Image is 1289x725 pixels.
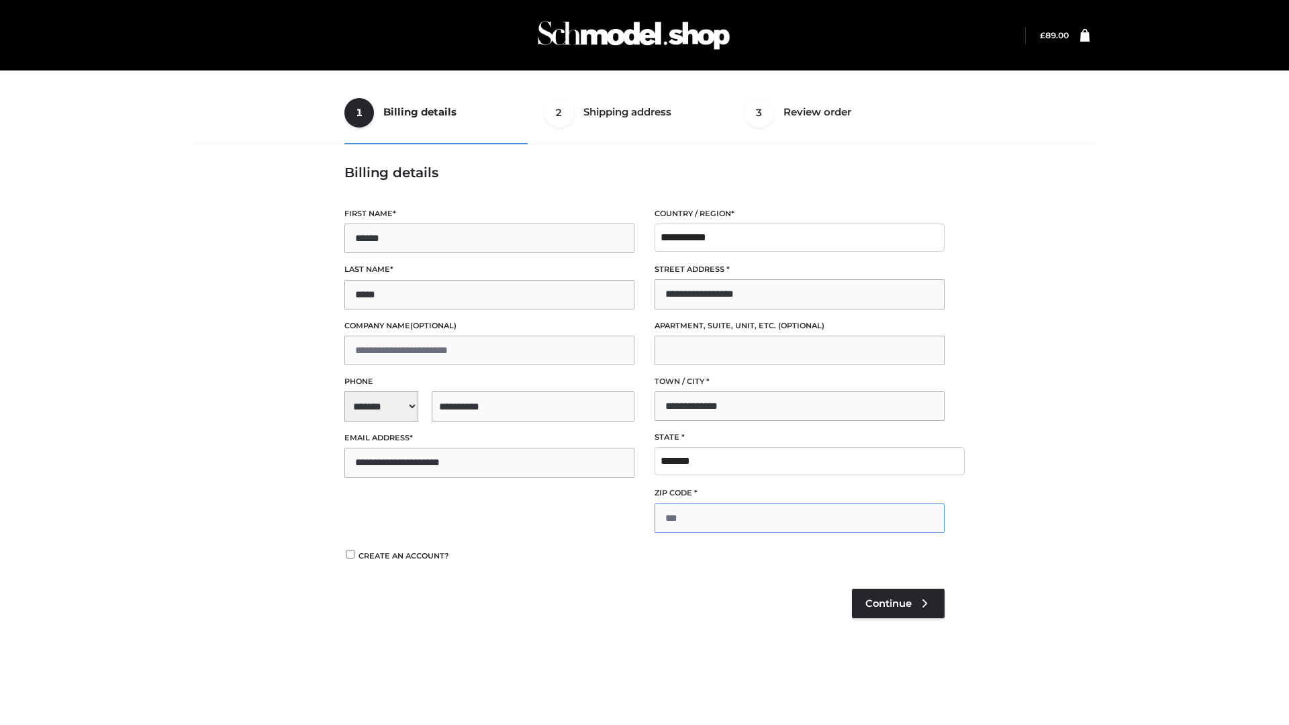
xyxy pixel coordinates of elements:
label: Email address [344,432,634,444]
bdi: 89.00 [1040,30,1069,40]
label: First name [344,207,634,220]
label: ZIP Code [655,487,945,499]
img: Schmodel Admin 964 [533,9,734,62]
label: Apartment, suite, unit, etc. [655,320,945,332]
span: Continue [865,597,912,610]
input: Create an account? [344,550,356,559]
label: Street address [655,263,945,276]
a: £89.00 [1040,30,1069,40]
label: State [655,431,945,444]
span: Create an account? [359,551,449,561]
a: Continue [852,589,945,618]
h3: Billing details [344,164,945,181]
span: (optional) [410,321,457,330]
span: £ [1040,30,1045,40]
label: Phone [344,375,634,388]
label: Town / City [655,375,945,388]
label: Country / Region [655,207,945,220]
label: Company name [344,320,634,332]
label: Last name [344,263,634,276]
span: (optional) [778,321,824,330]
